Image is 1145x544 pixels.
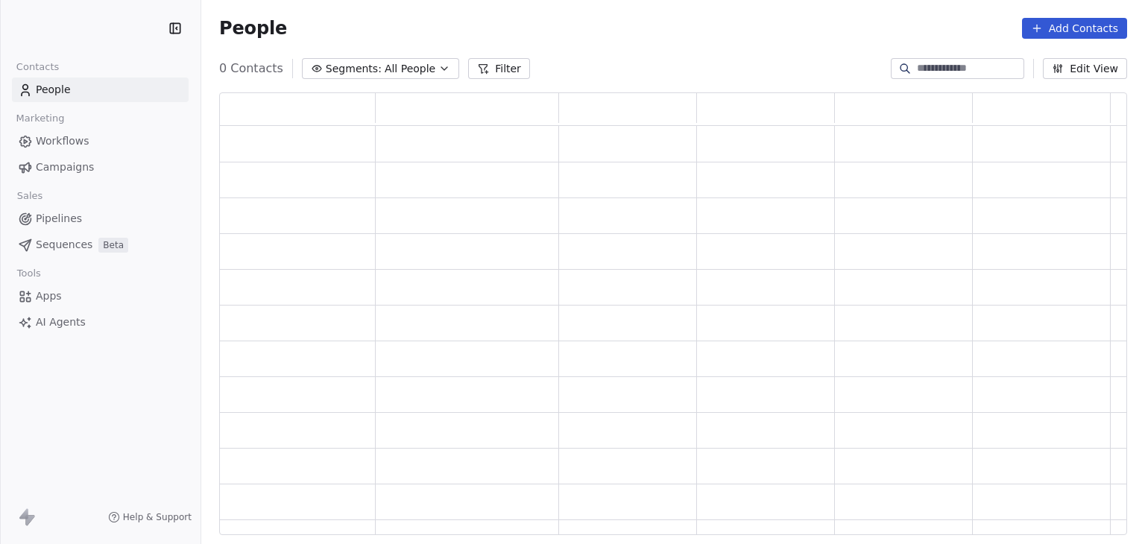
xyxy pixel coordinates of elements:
a: Help & Support [108,511,192,523]
span: Beta [98,238,128,253]
a: People [12,78,189,102]
span: People [219,17,287,39]
a: AI Agents [12,310,189,335]
a: SequencesBeta [12,233,189,257]
span: Segments: [326,61,382,77]
span: Marketing [10,107,71,130]
span: Apps [36,288,62,304]
span: People [36,82,71,98]
button: Add Contacts [1022,18,1127,39]
span: All People [385,61,435,77]
span: 0 Contacts [219,60,283,78]
span: Help & Support [123,511,192,523]
span: Sales [10,185,49,207]
span: Contacts [10,56,66,78]
a: Campaigns [12,155,189,180]
button: Filter [468,58,530,79]
span: Pipelines [36,211,82,227]
button: Edit View [1043,58,1127,79]
span: Sequences [36,237,92,253]
span: Campaigns [36,159,94,175]
a: Workflows [12,129,189,154]
span: Workflows [36,133,89,149]
a: Apps [12,284,189,309]
a: Pipelines [12,206,189,231]
span: Tools [10,262,47,285]
span: AI Agents [36,314,86,330]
